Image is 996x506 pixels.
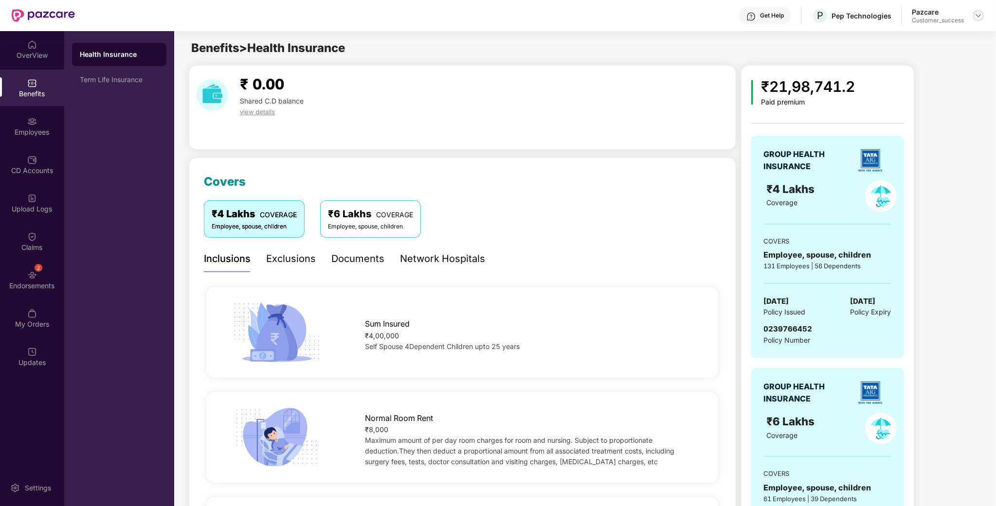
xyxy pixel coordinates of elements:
[760,12,784,19] div: Get Help
[240,75,284,93] span: ₹ 0.00
[767,182,818,195] span: ₹4 Lakhs
[365,436,674,466] span: Maximum amount of per day room charges for room and nursing. Subject to proportionate deduction.T...
[10,483,20,493] img: svg+xml;base64,PHN2ZyBpZD0iU2V0dGluZy0yMHgyMCIgeG1sbnM9Imh0dHA6Ly93d3cudzMub3JnLzIwMDAvc3ZnIiB3aW...
[761,98,855,106] div: Paid premium
[365,412,433,424] span: Normal Room Rent
[27,270,37,280] img: svg+xml;base64,PHN2ZyBpZD0iRW5kb3JzZW1lbnRzIiB4bWxucz0iaHR0cDovL3d3dy53My5vcmcvMjAwMC9zdmciIHdpZH...
[912,7,964,17] div: Pazcare
[851,307,891,317] span: Policy Expiry
[767,198,798,207] span: Coverage
[80,76,159,84] div: Term Life Insurance
[240,108,275,116] span: view details
[365,342,520,350] span: Self Spouse 4Dependent Children upto 25 years
[853,376,887,410] img: insurerLogo
[865,413,897,444] img: policyIcon
[764,261,891,271] div: 131 Employees | 56 Dependents
[197,79,228,111] img: download
[832,11,891,20] div: Pep Technologies
[22,483,54,493] div: Settings
[853,143,887,177] img: insurerLogo
[764,148,849,173] div: GROUP HEALTH INSURANCE
[764,494,891,504] div: 61 Employees | 39 Dependents
[767,415,818,428] span: ₹6 Lakhs
[204,251,251,266] div: Inclusions
[761,75,855,98] div: ₹21,98,741.2
[27,232,37,242] img: svg+xml;base64,PHN2ZyBpZD0iQ2xhaW0iIHhtbG5zPSJodHRwOi8vd3d3LnczLm9yZy8yMDAwL3N2ZyIgd2lkdGg9IjIwIi...
[764,469,891,478] div: COVERS
[764,324,813,333] span: 0239766452
[27,155,37,165] img: svg+xml;base64,PHN2ZyBpZD0iQ0RfQWNjb3VudHMiIGRhdGEtbmFtZT0iQ0QgQWNjb3VudHMiIHhtbG5zPSJodHRwOi8vd3...
[212,222,297,231] div: Employee, spouse, children
[212,207,297,222] div: ₹4 Lakhs
[764,482,891,494] div: Employee, spouse, children
[365,424,695,435] div: ₹8,000
[365,331,695,341] div: ₹4,00,000
[12,9,75,22] img: New Pazcare Logo
[204,174,246,189] span: Covers
[376,210,413,219] span: COVERAGE
[240,97,304,105] span: Shared C.D balance
[400,251,485,266] div: Network Hospitals
[80,50,159,59] div: Health Insurance
[746,12,756,21] img: svg+xml;base64,PHN2ZyBpZD0iSGVscC0zMngzMiIgeG1sbnM9Imh0dHA6Ly93d3cudzMub3JnLzIwMDAvc3ZnIiB3aWR0aD...
[328,222,413,231] div: Employee, spouse, children
[27,347,37,357] img: svg+xml;base64,PHN2ZyBpZD0iVXBkYXRlZCIgeG1sbnM9Imh0dHA6Ly93d3cudzMub3JnLzIwMDAvc3ZnIiB3aWR0aD0iMj...
[764,381,849,405] div: GROUP HEALTH INSURANCE
[230,299,325,366] img: icon
[912,17,964,24] div: Customer_success
[191,41,345,55] span: Benefits > Health Insurance
[27,309,37,318] img: svg+xml;base64,PHN2ZyBpZD0iTXlfT3JkZXJzIiBkYXRhLW5hbWU9Ik15IE9yZGVycyIgeG1sbnM9Imh0dHA6Ly93d3cudz...
[27,193,37,203] img: svg+xml;base64,PHN2ZyBpZD0iVXBsb2FkX0xvZ3MiIGRhdGEtbmFtZT0iVXBsb2FkIExvZ3MiIHhtbG5zPSJodHRwOi8vd3...
[851,296,876,307] span: [DATE]
[865,180,897,212] img: policyIcon
[260,210,297,219] span: COVERAGE
[365,318,410,330] span: Sum Insured
[764,336,811,344] span: Policy Number
[975,12,982,19] img: svg+xml;base64,PHN2ZyBpZD0iRHJvcGRvd24tMzJ4MzIiIHhtbG5zPSJodHRwOi8vd3d3LnczLm9yZy8yMDAwL3N2ZyIgd2...
[751,80,754,105] img: icon
[767,431,798,439] span: Coverage
[817,10,823,21] span: P
[764,307,806,317] span: Policy Issued
[764,296,789,307] span: [DATE]
[35,264,42,272] div: 2
[764,249,891,261] div: Employee, spouse, children
[331,251,384,266] div: Documents
[27,40,37,50] img: svg+xml;base64,PHN2ZyBpZD0iSG9tZSIgeG1sbnM9Imh0dHA6Ly93d3cudzMub3JnLzIwMDAvc3ZnIiB3aWR0aD0iMjAiIG...
[230,404,325,471] img: icon
[27,78,37,88] img: svg+xml;base64,PHN2ZyBpZD0iQmVuZWZpdHMiIHhtbG5zPSJodHRwOi8vd3d3LnczLm9yZy8yMDAwL3N2ZyIgd2lkdGg9Ij...
[764,236,891,246] div: COVERS
[266,251,316,266] div: Exclusions
[328,207,413,222] div: ₹6 Lakhs
[27,117,37,126] img: svg+xml;base64,PHN2ZyBpZD0iRW1wbG95ZWVzIiB4bWxucz0iaHR0cDovL3d3dy53My5vcmcvMjAwMC9zdmciIHdpZHRoPS...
